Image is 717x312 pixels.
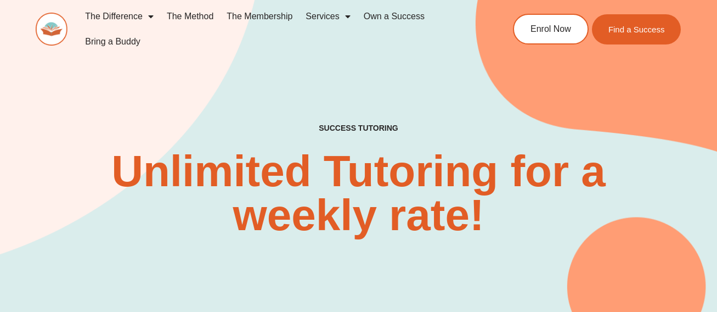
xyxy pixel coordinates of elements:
a: The Membership [220,4,299,29]
h4: SUCCESS TUTORING​ [263,124,454,133]
a: Bring a Buddy [78,29,147,54]
a: Find a Success [592,14,681,44]
nav: Menu [78,4,476,54]
a: The Difference [78,4,160,29]
a: Own a Success [357,4,431,29]
a: Services [299,4,357,29]
a: Enrol Now [513,14,589,44]
span: Find a Success [608,25,665,34]
a: The Method [160,4,220,29]
h2: Unlimited Tutoring for a weekly rate! [78,149,639,237]
span: Enrol Now [530,25,571,34]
